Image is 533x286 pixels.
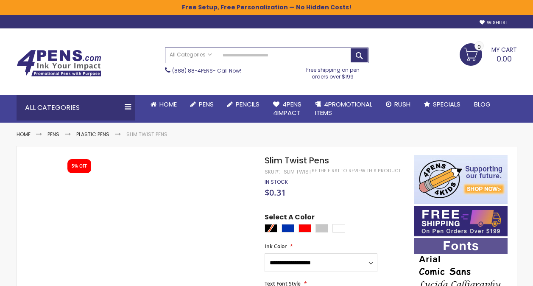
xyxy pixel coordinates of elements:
div: Slim Twist [284,168,312,175]
a: Pencils [220,95,266,114]
a: 0.00 0 [460,43,517,64]
div: Red [299,224,311,233]
a: Specials [417,95,467,114]
a: Pens [184,95,220,114]
a: Be the first to review this product [312,168,401,174]
span: Pens [199,100,214,109]
div: Blue [282,224,294,233]
img: 4pens 4 kids [414,155,508,204]
span: Home [159,100,177,109]
a: Rush [379,95,417,114]
a: Plastic Pens [76,131,109,138]
div: All Categories [17,95,135,121]
span: - Call Now! [172,67,241,74]
span: Pencils [236,100,260,109]
span: All Categories [170,51,212,58]
span: 4Pens 4impact [273,100,301,117]
span: Blog [474,100,491,109]
a: Pens [47,131,59,138]
strong: SKU [265,168,280,175]
div: 5% OFF [72,163,87,169]
span: Slim Twist Pens [265,154,329,166]
div: Availability [265,179,288,185]
li: Slim Twist Pens [126,131,167,138]
span: Ink Color [265,243,287,250]
a: Wishlist [480,20,508,26]
a: Blog [467,95,497,114]
img: 4Pens Custom Pens and Promotional Products [17,50,101,77]
span: $0.31 [265,187,286,198]
a: Home [17,131,31,138]
div: Silver [315,224,328,233]
div: Free shipping on pen orders over $199 [297,63,368,80]
span: Rush [394,100,410,109]
span: 4PROMOTIONAL ITEMS [315,100,372,117]
img: Free shipping on orders over $199 [414,206,508,236]
span: Select A Color [265,213,315,224]
a: 4Pens4impact [266,95,308,123]
span: 0 [477,43,481,51]
span: 0.00 [497,53,512,64]
div: White [332,224,345,233]
a: (888) 88-4PENS [172,67,213,74]
span: Specials [433,100,460,109]
a: Home [144,95,184,114]
a: All Categories [165,48,216,62]
span: In stock [265,178,288,185]
a: 4PROMOTIONALITEMS [308,95,379,123]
